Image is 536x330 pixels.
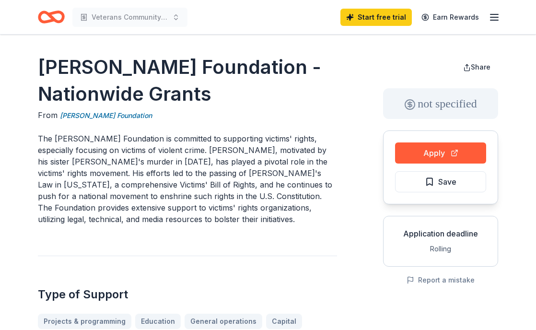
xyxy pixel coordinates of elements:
button: Veterans Community Project [72,8,187,27]
span: Veterans Community Project [92,12,168,23]
button: Share [455,58,498,77]
h2: Type of Support [38,287,337,302]
a: Start free trial [340,9,412,26]
button: Save [395,171,486,192]
div: Rolling [391,243,490,255]
a: Education [135,314,181,329]
p: The [PERSON_NAME] Foundation is committed to supporting victims' rights, especially focusing on v... [38,133,337,225]
button: Apply [395,142,486,164]
a: [PERSON_NAME] Foundation [60,110,152,121]
a: Projects & programming [38,314,131,329]
a: Earn Rewards [416,9,485,26]
a: General operations [185,314,262,329]
a: Home [38,6,65,28]
span: Share [471,63,490,71]
div: Application deadline [391,228,490,239]
div: not specified [383,88,498,119]
span: Save [438,176,456,188]
div: From [38,109,337,121]
button: Report a mistake [407,274,475,286]
a: Capital [266,314,302,329]
h1: [PERSON_NAME] Foundation - Nationwide Grants [38,54,337,107]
